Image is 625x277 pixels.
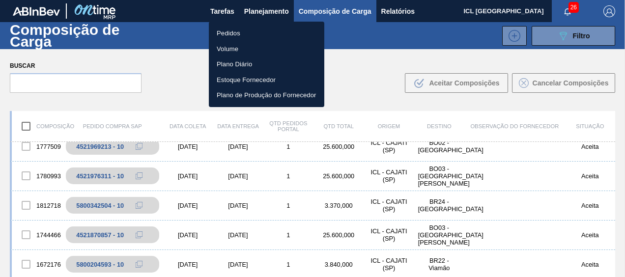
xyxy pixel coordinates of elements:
[209,41,324,57] a: Volume
[209,26,324,41] a: Pedidos
[209,87,324,103] a: Plano de Produção do Fornecedor
[209,56,324,72] a: Plano Diário
[209,72,324,88] a: Estoque Fornecedor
